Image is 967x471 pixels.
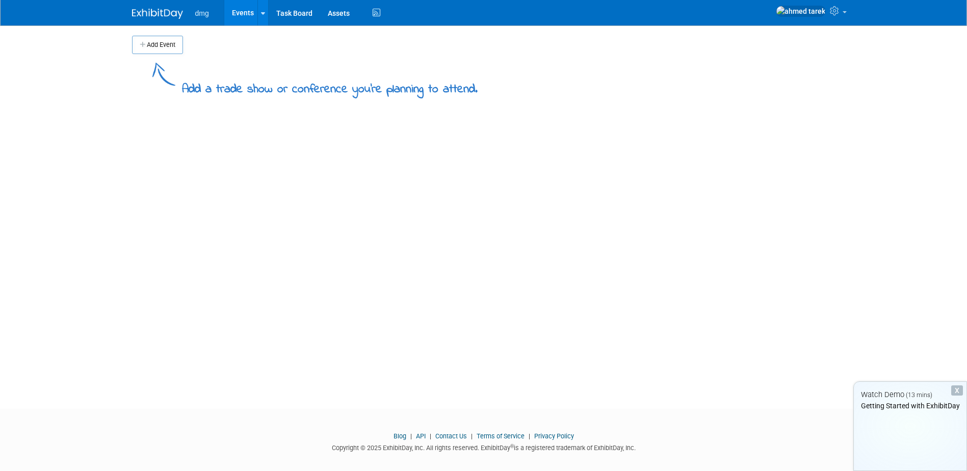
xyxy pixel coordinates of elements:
div: Add a trade show or conference you're planning to attend. [182,73,478,98]
img: ExhibitDay [132,9,183,19]
span: | [526,432,533,440]
button: Add Event [132,36,183,54]
a: Blog [394,432,406,440]
img: ahmed tarek [776,6,826,17]
span: (13 mins) [906,391,932,399]
div: Watch Demo [854,389,966,400]
span: | [468,432,475,440]
span: | [408,432,414,440]
div: Dismiss [951,385,963,396]
div: Getting Started with ExhibitDay [854,401,966,411]
span: dmg [195,9,209,17]
a: API [416,432,426,440]
span: | [427,432,434,440]
a: Terms of Service [477,432,525,440]
a: Contact Us [435,432,467,440]
a: Privacy Policy [534,432,574,440]
sup: ® [510,443,514,449]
